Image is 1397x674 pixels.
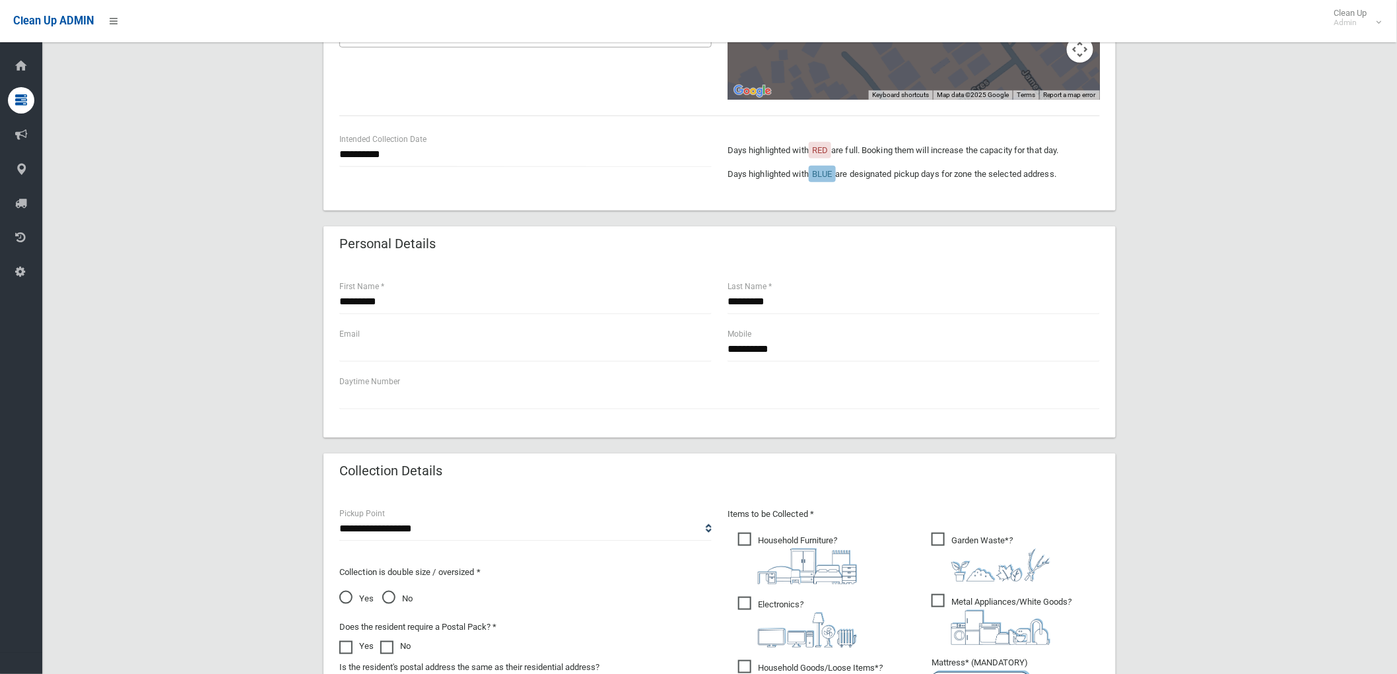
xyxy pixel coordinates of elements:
[1328,8,1380,28] span: Clean Up
[758,613,857,648] img: 394712a680b73dbc3d2a6a3a7ffe5a07.png
[1017,91,1035,98] a: Terms (opens in new tab)
[324,231,452,257] header: Personal Details
[872,90,929,100] button: Keyboard shortcuts
[382,591,413,607] span: No
[339,619,496,635] label: Does the resident require a Postal Pack? *
[731,83,774,100] a: Open this area in Google Maps (opens a new window)
[738,533,857,584] span: Household Furniture
[951,535,1050,582] i: ?
[1043,91,1096,98] a: Report a map error
[728,506,1100,522] p: Items to be Collected *
[758,535,857,584] i: ?
[937,91,1009,98] span: Map data ©2025 Google
[339,591,374,607] span: Yes
[951,597,1072,645] i: ?
[738,597,857,648] span: Electronics
[728,166,1100,182] p: Days highlighted with are designated pickup days for zone the selected address.
[932,594,1072,645] span: Metal Appliances/White Goods
[731,83,774,100] img: Google
[339,638,374,654] label: Yes
[812,169,832,179] span: BLUE
[812,145,828,155] span: RED
[1067,36,1093,63] button: Map camera controls
[324,458,458,484] header: Collection Details
[13,15,94,27] span: Clean Up ADMIN
[728,143,1100,158] p: Days highlighted with are full. Booking them will increase the capacity for that day.
[932,533,1050,582] span: Garden Waste*
[339,564,712,580] p: Collection is double size / oversized *
[951,610,1050,645] img: 36c1b0289cb1767239cdd3de9e694f19.png
[1334,18,1367,28] small: Admin
[758,599,857,648] i: ?
[951,549,1050,582] img: 4fd8a5c772b2c999c83690221e5242e0.png
[758,549,857,584] img: aa9efdbe659d29b613fca23ba79d85cb.png
[380,638,411,654] label: No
